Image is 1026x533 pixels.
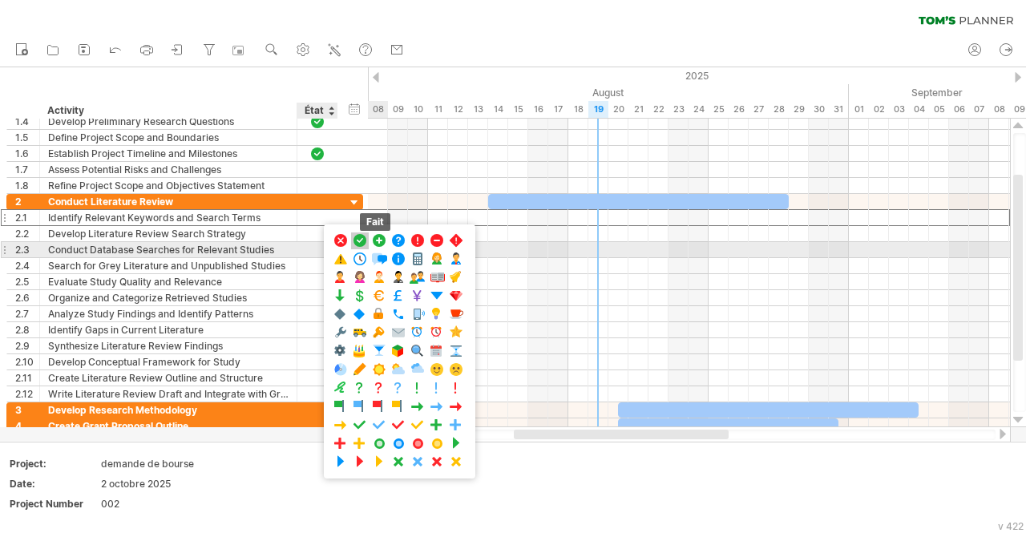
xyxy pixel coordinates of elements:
div: Thursday, 21 August 2025 [628,101,648,118]
div: Tuesday, 19 August 2025 [588,101,608,118]
div: Refine Project Scope and Objectives Statement [48,178,289,193]
div: Project Number [10,497,98,511]
div: Analyze Study Findings and Identify Patterns [48,306,289,321]
div: 1.6 [15,146,39,161]
div: Thursday, 28 August 2025 [769,101,789,118]
div: Project: [10,457,98,470]
div: 2.1 [15,210,39,225]
div: Write Literature Review Draft and Integrate with Grant Proposal [48,386,289,402]
div: Assess Potential Risks and Challenges [48,162,289,177]
div: 2.7 [15,306,39,321]
div: Tuesday, 12 August 2025 [448,101,468,118]
div: Create Literature Review Outline and Structure [48,370,289,386]
div: Friday, 8 August 2025 [368,101,388,118]
div: 2.8 [15,322,39,337]
div: Wednesday, 27 August 2025 [749,101,769,118]
div: Wednesday, 3 September 2025 [889,101,909,118]
div: Friday, 29 August 2025 [789,101,809,118]
div: Create Grant Proposal Outline [48,418,289,434]
div: Thursday, 14 August 2025 [488,101,508,118]
div: Evaluate Study Quality and Relevance [48,274,289,289]
div: Organize and Categorize Retrieved Studies [48,290,289,305]
div: Friday, 5 September 2025 [929,101,949,118]
div: 1.8 [15,178,39,193]
div: 2.6 [15,290,39,305]
div: 2.4 [15,258,39,273]
div: demande de bourse [101,457,236,470]
div: Search for Grey Literature and Unpublished Studies [48,258,289,273]
div: 2.11 [15,370,39,386]
div: Wednesday, 20 August 2025 [608,101,628,118]
div: Conduct Database Searches for Relevant Studies [48,242,289,257]
div: Friday, 22 August 2025 [648,101,669,118]
div: 2 [15,194,39,209]
div: Tuesday, 2 September 2025 [869,101,889,118]
div: Conduct Literature Review [48,194,289,209]
div: Develop Literature Review Search Strategy [48,226,289,241]
div: 1.4 [15,114,39,129]
div: Identify Gaps in Current Literature [48,322,289,337]
div: Monday, 1 September 2025 [849,101,869,118]
div: Thursday, 4 September 2025 [909,101,929,118]
div: Monday, 18 August 2025 [568,101,588,118]
div: Sunday, 7 September 2025 [969,101,989,118]
div: Establish Project Timeline and Milestones [48,146,289,161]
div: Saturday, 9 August 2025 [388,101,408,118]
div: 1.7 [15,162,39,177]
div: Saturday, 23 August 2025 [669,101,689,118]
span: Fait [360,213,390,231]
div: État [305,103,329,119]
div: 2 octobre 2025 [101,477,236,491]
div: Sunday, 17 August 2025 [548,101,568,118]
div: 1.5 [15,130,39,145]
div: 2.9 [15,338,39,353]
div: 2.10 [15,354,39,369]
div: Sunday, 31 August 2025 [829,101,849,118]
div: Date: [10,477,98,491]
div: 2.5 [15,274,39,289]
div: Wednesday, 13 August 2025 [468,101,488,118]
div: Monday, 25 August 2025 [709,101,729,118]
div: 3 [15,402,39,418]
div: v 422 [998,520,1024,532]
div: Tuesday, 26 August 2025 [729,101,749,118]
div: Saturday, 6 September 2025 [949,101,969,118]
div: 4 [15,418,39,434]
div: Develop Preliminary Research Questions [48,114,289,129]
div: Saturday, 16 August 2025 [528,101,548,118]
div: Develop Research Methodology [48,402,289,418]
div: Define Project Scope and Boundaries [48,130,289,145]
div: Synthesize Literature Review Findings [48,338,289,353]
div: Sunday, 24 August 2025 [689,101,709,118]
div: Monday, 11 August 2025 [428,101,448,118]
div: Saturday, 30 August 2025 [809,101,829,118]
div: Develop Conceptual Framework for Study [48,354,289,369]
div: Sunday, 10 August 2025 [408,101,428,118]
div: 2.12 [15,386,39,402]
div: Activity [47,103,288,119]
div: 2.2 [15,226,39,241]
div: Identify Relevant Keywords and Search Terms [48,210,289,225]
div: Friday, 15 August 2025 [508,101,528,118]
div: 002 [101,497,236,511]
div: Monday, 8 September 2025 [989,101,1009,118]
div: August 2025 [228,84,849,101]
div: 2.3 [15,242,39,257]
